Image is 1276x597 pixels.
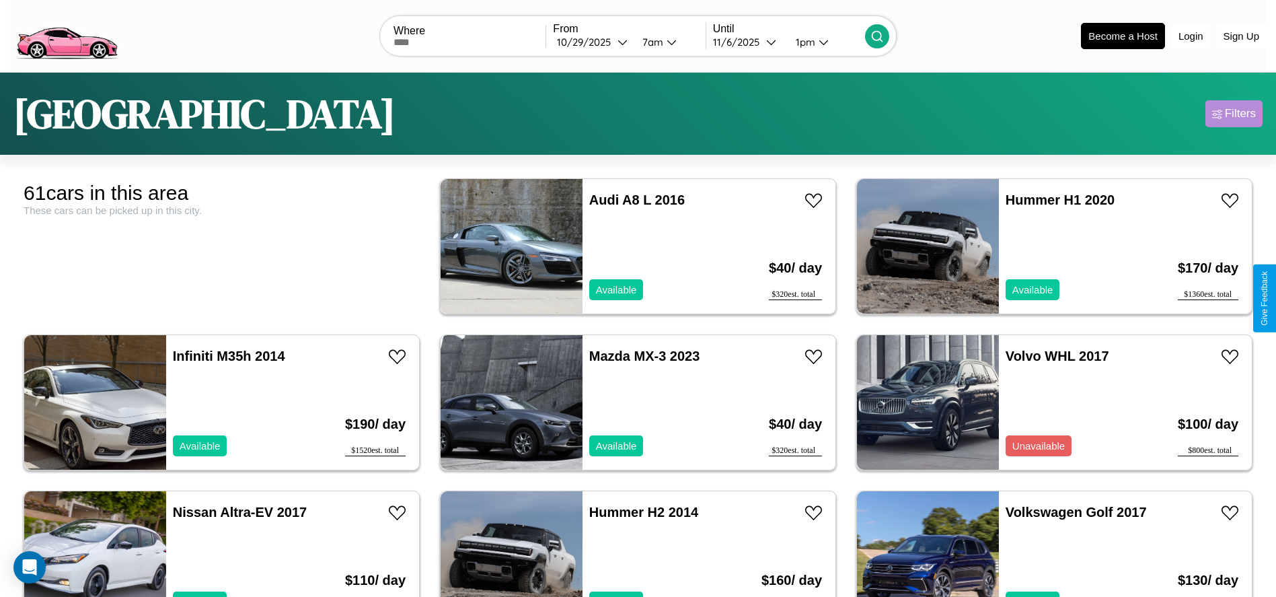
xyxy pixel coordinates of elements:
[345,403,406,446] h3: $ 190 / day
[1178,247,1238,289] h3: $ 170 / day
[589,349,700,363] a: Mazda MX-3 2023
[769,403,822,446] h3: $ 40 / day
[1178,446,1238,456] div: $ 800 est. total
[1006,505,1147,520] a: Volkswagen Golf 2017
[553,35,632,49] button: 10/29/2025
[180,437,221,455] p: Available
[24,182,420,205] div: 61 cars in this area
[1012,281,1053,299] p: Available
[769,289,822,300] div: $ 320 est. total
[596,281,637,299] p: Available
[789,36,819,48] div: 1pm
[173,349,285,363] a: Infiniti M35h 2014
[596,437,637,455] p: Available
[1205,100,1263,127] button: Filters
[393,25,546,37] label: Where
[1012,437,1065,455] p: Unavailable
[1178,289,1238,300] div: $ 1360 est. total
[713,23,865,35] label: Until
[785,35,865,49] button: 1pm
[1006,192,1115,207] a: Hummer H1 2020
[769,446,822,456] div: $ 320 est. total
[1178,403,1238,446] h3: $ 100 / day
[1006,349,1109,363] a: Volvo WHL 2017
[1081,23,1165,49] button: Become a Host
[636,36,667,48] div: 7am
[1225,107,1256,120] div: Filters
[553,23,705,35] label: From
[713,36,766,48] div: 11 / 6 / 2025
[1217,24,1266,48] button: Sign Up
[13,86,396,141] h1: [GEOGRAPHIC_DATA]
[345,446,406,456] div: $ 1520 est. total
[1172,24,1210,48] button: Login
[557,36,617,48] div: 10 / 29 / 2025
[24,205,420,216] div: These cars can be picked up in this city.
[173,505,307,520] a: Nissan Altra-EV 2017
[589,505,698,520] a: Hummer H2 2014
[632,35,705,49] button: 7am
[13,551,46,584] div: Open Intercom Messenger
[769,247,822,289] h3: $ 40 / day
[589,192,685,207] a: Audi A8 L 2016
[1260,271,1269,326] div: Give Feedback
[10,7,123,63] img: logo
